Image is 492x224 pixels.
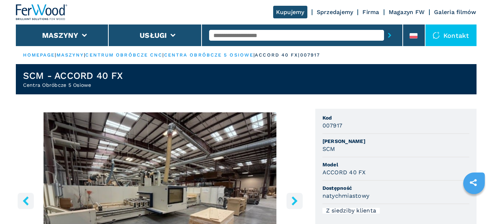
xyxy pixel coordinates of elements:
p: 007917 [300,52,320,58]
span: Model [322,161,469,168]
a: Galeria filmów [434,9,477,15]
img: Kontakt [433,32,440,39]
button: Usługi [140,31,167,40]
button: submit-button [384,27,395,44]
a: Magazyn FW [389,9,425,15]
span: | [162,52,164,58]
div: Z siedziby klienta [322,208,380,214]
a: centra obróbcze 5 osiowe [164,52,253,58]
span: [PERSON_NAME] [322,138,469,145]
h3: natychmiastowy [322,192,370,200]
button: left-button [18,193,34,209]
span: | [55,52,56,58]
a: Sprzedajemy [317,9,353,15]
span: Dostępność [322,184,469,192]
a: Kupujemy [273,6,307,18]
button: right-button [286,193,303,209]
a: maszyny [57,52,84,58]
img: Ferwood [16,4,68,20]
h1: SCM - ACCORD 40 FX [23,70,123,81]
a: sharethis [464,174,482,192]
h3: ACCORD 40 FX [322,168,366,176]
span: | [253,52,255,58]
button: Maszyny [42,31,78,40]
p: accord 40 fx | [255,52,300,58]
span: | [84,52,85,58]
iframe: Chat [461,192,487,219]
a: Firma [362,9,379,15]
h2: Centra Obróbcze 5 Osiowe [23,81,123,89]
h3: 007917 [322,121,343,130]
h3: SCM [322,145,335,153]
span: Kod [322,114,469,121]
a: centrum obróbcze cnc [85,52,162,58]
div: Kontakt [425,24,477,46]
a: HOMEPAGE [23,52,55,58]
